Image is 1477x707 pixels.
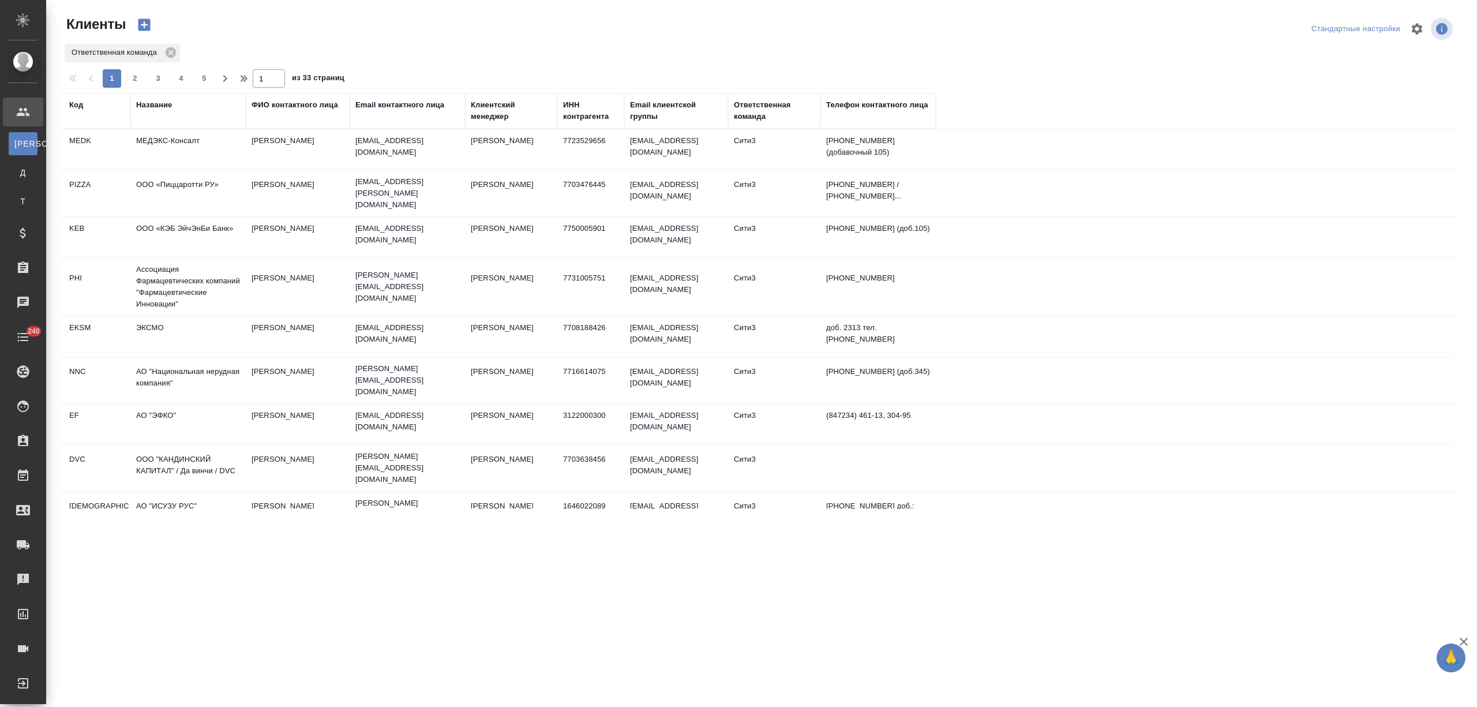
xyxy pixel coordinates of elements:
td: [PERSON_NAME] [246,129,350,170]
td: 7731005751 [557,267,624,307]
td: PHI [63,267,130,307]
td: Сити3 [728,404,820,444]
td: [EMAIL_ADDRESS][DOMAIN_NAME] [624,267,728,307]
td: EKSM [63,316,130,357]
td: 1646022089 [557,495,624,535]
span: 2 [126,73,144,84]
p: [PERSON_NAME][EMAIL_ADDRESS][DOMAIN_NAME] [355,451,459,485]
td: PIZZA [63,173,130,214]
td: МЕДЭКС-Консалт [130,129,246,170]
p: [PHONE_NUMBER] / [PHONE_NUMBER]... [826,179,930,202]
td: [EMAIL_ADDRESS][DOMAIN_NAME] [624,316,728,357]
td: ЭКСМО [130,316,246,357]
td: 3122000300 [557,404,624,444]
p: [EMAIL_ADDRESS][DOMAIN_NAME] [355,410,459,433]
div: Ответственная команда [65,44,180,62]
td: [PERSON_NAME] [465,173,557,214]
p: [EMAIL_ADDRESS][DOMAIN_NAME] [355,322,459,345]
a: Д [9,161,38,184]
td: 7723529656 [557,129,624,170]
td: [EMAIL_ADDRESS][DOMAIN_NAME] [624,495,728,535]
td: [EMAIL_ADDRESS][DOMAIN_NAME] [624,217,728,257]
button: 2 [126,69,144,88]
td: MEDK [63,129,130,170]
td: Сити3 [728,217,820,257]
td: [PERSON_NAME] [465,129,557,170]
p: (847234) 461-13, 304-95 [826,410,930,421]
p: [EMAIL_ADDRESS][DOMAIN_NAME] [355,223,459,246]
td: 7750005901 [557,217,624,257]
p: доб. 2313 тел. [PHONE_NUMBER] [826,322,930,345]
button: Создать [130,15,158,35]
button: 3 [149,69,167,88]
span: Т [14,196,32,207]
td: 7708188426 [557,316,624,357]
td: ООО «КЭБ ЭйчЭнБи Банк» [130,217,246,257]
p: [EMAIL_ADDRESS][DOMAIN_NAME] [355,135,459,158]
p: [PHONE_NUMBER] (доб.105) [826,223,930,234]
div: Ответственная команда [734,99,815,122]
td: NNC [63,360,130,401]
span: 5 [195,73,213,84]
td: [PERSON_NAME] [465,217,557,257]
td: 7703638456 [557,448,624,488]
td: [EMAIL_ADDRESS][DOMAIN_NAME] [624,404,728,444]
td: Сити3 [728,267,820,307]
p: [PERSON_NAME][EMAIL_ADDRESS][DOMAIN_NAME] [355,270,459,304]
p: [PERSON_NAME][EMAIL_ADDRESS][DOMAIN_NAME] [355,363,459,398]
p: [PHONE_NUMBER] доб.: 5514 [826,500,930,523]
a: [PERSON_NAME] [9,132,38,155]
td: АО "ИСУЗУ РУС" [130,495,246,535]
td: Сити3 [728,360,820,401]
td: [EMAIL_ADDRESS][DOMAIN_NAME] [624,360,728,401]
td: Сити3 [728,495,820,535]
td: DVC [63,448,130,488]
span: 3 [149,73,167,84]
span: 240 [21,326,47,337]
p: [PHONE_NUMBER] (доб.345) [826,366,930,377]
td: [PERSON_NAME] [246,404,350,444]
span: Настроить таблицу [1403,15,1431,43]
div: ИНН контрагента [563,99,618,122]
td: Сити3 [728,173,820,214]
div: Клиентский менеджер [471,99,552,122]
td: [PERSON_NAME] [465,267,557,307]
td: [PERSON_NAME] [246,217,350,257]
td: [PERSON_NAME] [465,360,557,401]
span: 🙏 [1441,646,1461,670]
span: Д [14,167,32,178]
td: ООО "КАНДИНСКИЙ КАПИТАЛ" / Да винчи / DVC [130,448,246,488]
td: Сити3 [728,316,820,357]
a: Т [9,190,38,213]
td: [PERSON_NAME] [465,404,557,444]
div: Код [69,99,83,111]
p: [PHONE_NUMBER] (добавочный 105) [826,135,930,158]
td: АО "Национальная нерудная компания" [130,360,246,401]
td: [PERSON_NAME] [246,495,350,535]
td: ООО «Пиццаротти РУ» [130,173,246,214]
td: 7716614075 [557,360,624,401]
td: [PERSON_NAME] [246,173,350,214]
td: [PERSON_NAME] [465,316,557,357]
button: 🙏 [1437,644,1465,672]
span: Посмотреть информацию [1431,18,1455,40]
span: Клиенты [63,15,126,33]
span: [PERSON_NAME] [14,138,32,149]
td: [PERSON_NAME] [246,316,350,357]
td: [PERSON_NAME] [246,360,350,401]
div: Email контактного лица [355,99,444,111]
td: Сити3 [728,129,820,170]
span: 4 [172,73,190,84]
td: [DEMOGRAPHIC_DATA] [63,495,130,535]
div: Название [136,99,172,111]
p: Ответственная команда [72,47,161,58]
div: split button [1309,20,1403,38]
div: Email клиентской группы [630,99,722,122]
span: из 33 страниц [292,71,344,88]
td: KEB [63,217,130,257]
td: [PERSON_NAME] [246,448,350,488]
td: [EMAIL_ADDRESS][DOMAIN_NAME] [624,129,728,170]
p: [EMAIL_ADDRESS][PERSON_NAME][DOMAIN_NAME] [355,176,459,211]
td: [EMAIL_ADDRESS][DOMAIN_NAME] [624,173,728,214]
td: 7703476445 [557,173,624,214]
